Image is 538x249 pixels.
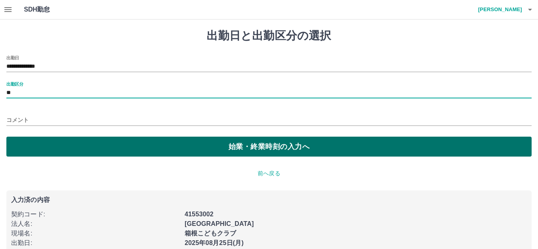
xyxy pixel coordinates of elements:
[11,210,180,219] p: 契約コード :
[11,238,180,248] p: 出勤日 :
[11,229,180,238] p: 現場名 :
[11,219,180,229] p: 法人名 :
[6,29,532,43] h1: 出勤日と出勤区分の選択
[6,169,532,178] p: 前へ戻る
[185,230,236,237] b: 箱根こどもクラブ
[6,55,19,61] label: 出勤日
[6,137,532,157] button: 始業・終業時刻の入力へ
[185,239,244,246] b: 2025年08月25日(月)
[11,197,527,203] p: 入力済の内容
[6,81,23,87] label: 出勤区分
[185,211,213,218] b: 41553002
[185,220,254,227] b: [GEOGRAPHIC_DATA]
